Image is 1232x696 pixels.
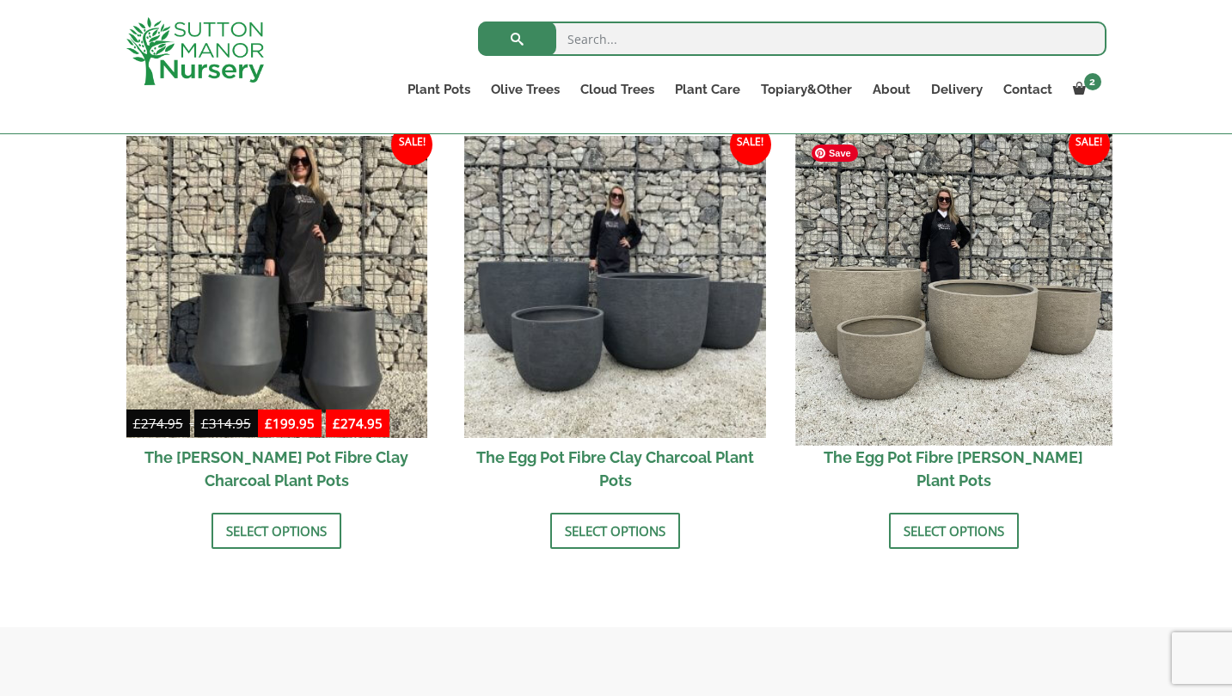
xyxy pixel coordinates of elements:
h2: The Egg Pot Fibre Clay Charcoal Plant Pots [464,438,766,500]
span: Sale! [1069,124,1110,165]
h2: The Egg Pot Fibre [PERSON_NAME] Plant Pots [803,438,1105,500]
bdi: 274.95 [333,415,383,432]
a: Plant Pots [397,77,481,102]
del: - [126,413,258,438]
span: £ [265,415,273,432]
img: The Egg Pot Fibre Clay Charcoal Plant Pots [464,136,766,438]
a: Select options for “The Egg Pot Fibre Clay Champagne Plant Pots” [889,513,1019,549]
span: Sale! [730,124,771,165]
a: Sale! £274.95-£314.95 £199.95-£274.95 The [PERSON_NAME] Pot Fibre Clay Charcoal Plant Pots [126,136,428,500]
bdi: 199.95 [265,415,315,432]
img: The Bien Hoa Pot Fibre Clay Charcoal Plant Pots [126,136,428,438]
a: Select options for “The Egg Pot Fibre Clay Charcoal Plant Pots” [550,513,680,549]
a: Contact [993,77,1063,102]
a: Delivery [921,77,993,102]
a: Select options for “The Bien Hoa Pot Fibre Clay Charcoal Plant Pots” [211,513,341,549]
a: About [862,77,921,102]
ins: - [258,413,389,438]
span: Sale! [391,124,432,165]
a: Cloud Trees [570,77,665,102]
a: Sale! The Egg Pot Fibre [PERSON_NAME] Plant Pots [803,136,1105,500]
img: The Egg Pot Fibre Clay Champagne Plant Pots [795,128,1112,445]
span: Save [812,145,858,162]
a: Olive Trees [481,77,570,102]
span: £ [201,415,209,432]
a: Topiary&Other [751,77,862,102]
a: Plant Care [665,77,751,102]
img: logo [126,17,264,85]
input: Search... [478,22,1106,56]
span: £ [333,415,340,432]
a: Sale! The Egg Pot Fibre Clay Charcoal Plant Pots [464,136,766,500]
bdi: 274.95 [133,415,183,432]
span: 2 [1084,73,1101,90]
h2: The [PERSON_NAME] Pot Fibre Clay Charcoal Plant Pots [126,438,428,500]
span: £ [133,415,141,432]
bdi: 314.95 [201,415,251,432]
a: 2 [1063,77,1106,102]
